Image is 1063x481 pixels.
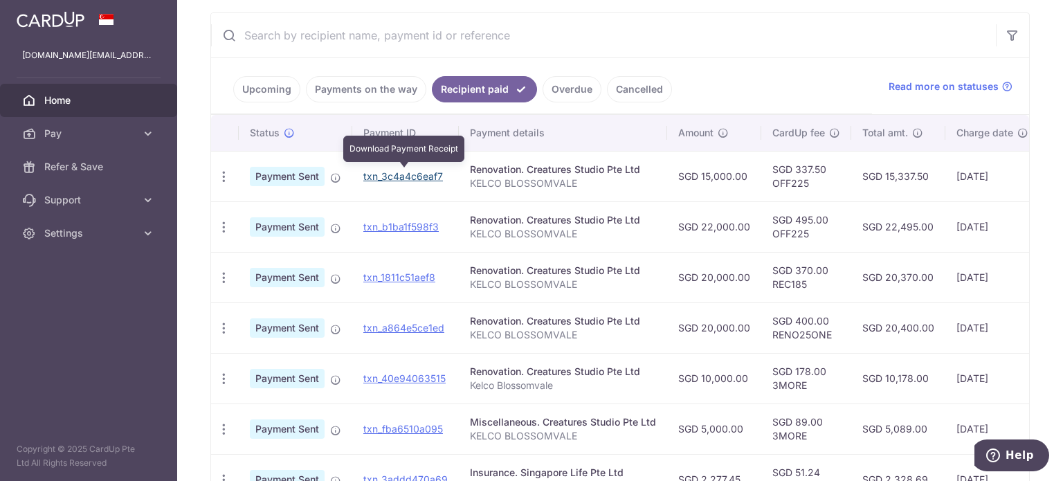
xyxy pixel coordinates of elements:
[470,415,656,429] div: Miscellaneous. Creatures Studio Pte Ltd
[607,76,672,102] a: Cancelled
[851,403,945,454] td: SGD 5,089.00
[945,151,1039,201] td: [DATE]
[470,314,656,328] div: Renovation. Creatures Studio Pte Ltd
[889,80,999,93] span: Read more on statuses
[44,193,136,207] span: Support
[17,11,84,28] img: CardUp
[761,252,851,302] td: SGD 370.00 REC185
[761,302,851,353] td: SGD 400.00 RENO25ONE
[470,176,656,190] p: KELCO BLOSSOMVALE
[851,201,945,252] td: SGD 22,495.00
[363,372,446,384] a: txn_40e94063515
[945,302,1039,353] td: [DATE]
[667,201,761,252] td: SGD 22,000.00
[470,365,656,379] div: Renovation. Creatures Studio Pte Ltd
[667,151,761,201] td: SGD 15,000.00
[250,217,325,237] span: Payment Sent
[250,268,325,287] span: Payment Sent
[233,76,300,102] a: Upcoming
[44,160,136,174] span: Refer & Save
[851,353,945,403] td: SGD 10,178.00
[363,322,444,334] a: txn_a864e5ce1ed
[343,136,464,162] div: Download Payment Receipt
[432,76,537,102] a: Recipient paid
[945,252,1039,302] td: [DATE]
[945,403,1039,454] td: [DATE]
[667,252,761,302] td: SGD 20,000.00
[889,80,1012,93] a: Read more on statuses
[667,353,761,403] td: SGD 10,000.00
[250,318,325,338] span: Payment Sent
[945,353,1039,403] td: [DATE]
[470,227,656,241] p: KELCO BLOSSOMVALE
[459,115,667,151] th: Payment details
[470,278,656,291] p: KELCO BLOSSOMVALE
[851,252,945,302] td: SGD 20,370.00
[470,379,656,392] p: Kelco Blossomvale
[956,126,1013,140] span: Charge date
[250,369,325,388] span: Payment Sent
[974,439,1049,474] iframe: Opens a widget where you can find more information
[470,213,656,227] div: Renovation. Creatures Studio Pte Ltd
[363,170,443,182] a: txn_3c4a4c6eaf7
[772,126,825,140] span: CardUp fee
[851,151,945,201] td: SGD 15,337.50
[761,353,851,403] td: SGD 178.00 3MORE
[44,226,136,240] span: Settings
[352,115,459,151] th: Payment ID
[761,151,851,201] td: SGD 337.50 OFF225
[470,328,656,342] p: KELCO BLOSSOMVALE
[22,48,155,62] p: [DOMAIN_NAME][EMAIL_ADDRESS][DOMAIN_NAME]
[761,201,851,252] td: SGD 495.00 OFF225
[862,126,908,140] span: Total amt.
[667,403,761,454] td: SGD 5,000.00
[945,201,1039,252] td: [DATE]
[470,163,656,176] div: Renovation. Creatures Studio Pte Ltd
[211,13,996,57] input: Search by recipient name, payment id or reference
[44,127,136,140] span: Pay
[250,126,280,140] span: Status
[761,403,851,454] td: SGD 89.00 3MORE
[470,429,656,443] p: KELCO BLOSSOMVALE
[363,221,439,233] a: txn_b1ba1f598f3
[851,302,945,353] td: SGD 20,400.00
[306,76,426,102] a: Payments on the way
[470,466,656,480] div: Insurance. Singapore Life Pte Ltd
[250,419,325,439] span: Payment Sent
[470,264,656,278] div: Renovation. Creatures Studio Pte Ltd
[363,271,435,283] a: txn_1811c51aef8
[250,167,325,186] span: Payment Sent
[363,423,443,435] a: txn_fba6510a095
[678,126,714,140] span: Amount
[543,76,601,102] a: Overdue
[44,93,136,107] span: Home
[667,302,761,353] td: SGD 20,000.00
